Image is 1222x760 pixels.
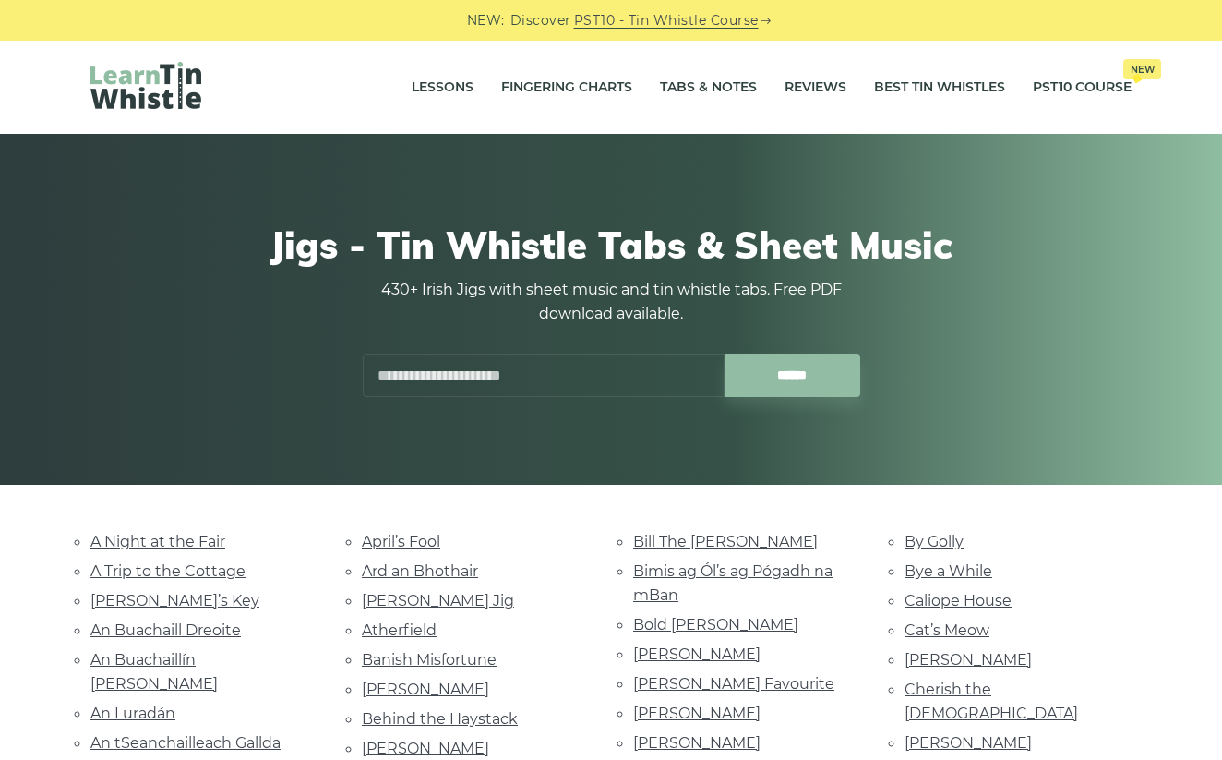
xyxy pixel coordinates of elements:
a: Cat’s Meow [905,621,989,639]
a: [PERSON_NAME] [905,651,1032,669]
img: LearnTinWhistle.com [90,62,201,109]
a: An tSeanchailleach Gallda [90,734,281,752]
p: 430+ Irish Jigs with sheet music and tin whistle tabs. Free PDF download available. [362,278,860,326]
a: Best Tin Whistles [874,65,1005,111]
span: New [1123,59,1161,79]
a: An Buachaillín [PERSON_NAME] [90,651,218,693]
a: Caliope House [905,592,1012,609]
a: Cherish the [DEMOGRAPHIC_DATA] [905,681,1078,722]
a: By Golly [905,533,964,550]
a: [PERSON_NAME] [905,734,1032,752]
a: Reviews [785,65,846,111]
a: Banish Misfortune [362,651,497,669]
a: An Luradán [90,705,175,722]
a: [PERSON_NAME] [633,705,761,722]
a: [PERSON_NAME] [362,740,489,757]
a: [PERSON_NAME] Jig [362,592,514,609]
a: An Buachaill Dreoite [90,621,241,639]
a: A Night at the Fair [90,533,225,550]
a: Ard an Bhothair [362,562,478,580]
a: [PERSON_NAME] [633,645,761,663]
a: PST10 CourseNew [1033,65,1132,111]
h1: Jigs - Tin Whistle Tabs & Sheet Music [90,223,1132,267]
a: [PERSON_NAME] Favourite [633,675,834,693]
a: [PERSON_NAME]’s Key [90,592,259,609]
a: A Trip to the Cottage [90,562,246,580]
a: Bill The [PERSON_NAME] [633,533,818,550]
a: [PERSON_NAME] [633,734,761,752]
a: Lessons [412,65,473,111]
a: Atherfield [362,621,437,639]
a: Tabs & Notes [660,65,757,111]
a: [PERSON_NAME] [362,681,489,698]
a: Bimis ag Ól’s ag Pógadh na mBan [633,562,833,604]
a: Bye a While [905,562,992,580]
a: April’s Fool [362,533,440,550]
a: Behind the Haystack [362,710,518,728]
a: Bold [PERSON_NAME] [633,616,798,633]
a: Fingering Charts [501,65,632,111]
